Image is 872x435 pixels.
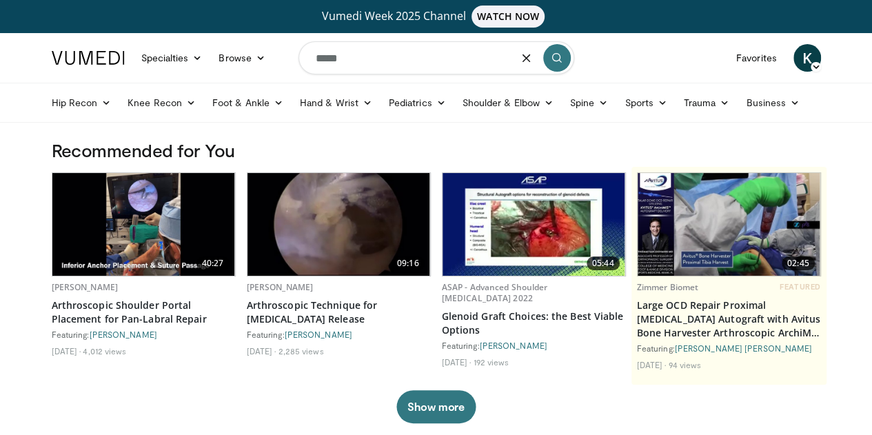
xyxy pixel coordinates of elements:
[442,281,548,304] a: ASAP - Advanced Shoulder [MEDICAL_DATA] 2022
[442,310,626,337] a: Glenoid Graft Choices: the Best Viable Options
[637,343,821,354] div: Featuring:
[562,89,616,117] a: Spine
[52,139,821,161] h3: Recommended for You
[52,51,125,65] img: VuMedi Logo
[396,390,476,423] button: Show more
[738,89,808,117] a: Business
[52,329,236,340] div: Featuring:
[52,345,81,356] li: [DATE]
[392,256,425,270] span: 09:16
[292,89,381,117] a: Hand & Wrist
[637,359,667,370] li: [DATE]
[210,44,274,72] a: Browse
[638,173,820,276] a: 02:45
[247,173,430,276] a: 09:16
[43,89,120,117] a: Hip Recon
[247,281,314,293] a: [PERSON_NAME]
[668,359,701,370] li: 94 views
[133,44,211,72] a: Specialties
[472,6,545,28] span: WATCH NOW
[676,89,738,117] a: Trauma
[442,340,626,351] div: Featuring:
[637,299,821,340] a: Large OCD Repair Proximal [MEDICAL_DATA] Autograft with Avitus Bone Harvester Arthroscopic ArchiM...
[616,89,676,117] a: Sports
[675,343,813,353] a: [PERSON_NAME] [PERSON_NAME]
[782,256,815,270] span: 02:45
[443,173,625,276] a: 05:44
[638,173,819,276] img: a4fc9e3b-29e5-479a-a4d0-450a2184c01c.620x360_q85_upscale.jpg
[52,173,235,276] a: 40:27
[247,345,276,356] li: [DATE]
[473,356,509,367] li: 192 views
[90,330,157,339] a: [PERSON_NAME]
[637,281,699,293] a: Zimmer Biomet
[204,89,292,117] a: Foot & Ankle
[454,89,562,117] a: Shoulder & Elbow
[83,345,126,356] li: 4,012 views
[285,330,352,339] a: [PERSON_NAME]
[442,356,472,367] li: [DATE]
[119,89,204,117] a: Knee Recon
[196,256,230,270] span: 40:27
[52,299,236,326] a: Arthroscopic Shoulder Portal Placement for Pan-Labral Repair
[381,89,454,117] a: Pediatrics
[780,282,820,292] span: FEATURED
[247,173,430,276] img: 040c4573-e67e-4cc4-9b6e-ea4b88e17246.620x360_q85_upscale.jpg
[298,41,574,74] input: Search topics, interventions
[52,281,119,293] a: [PERSON_NAME]
[247,299,431,326] a: Arthroscopic Technique for [MEDICAL_DATA] Release
[52,173,235,276] img: 1328e8e2-4eea-451f-9b2c-61a2b228d8ec.620x360_q85_upscale.jpg
[587,256,620,270] span: 05:44
[443,173,625,276] img: a0173967-2e21-460c-be1a-d8163c36e359.620x360_q85_upscale.jpg
[247,329,431,340] div: Featuring:
[793,44,821,72] a: K
[278,345,323,356] li: 2,285 views
[54,6,819,28] a: Vumedi Week 2025 ChannelWATCH NOW
[728,44,785,72] a: Favorites
[480,341,547,350] a: [PERSON_NAME]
